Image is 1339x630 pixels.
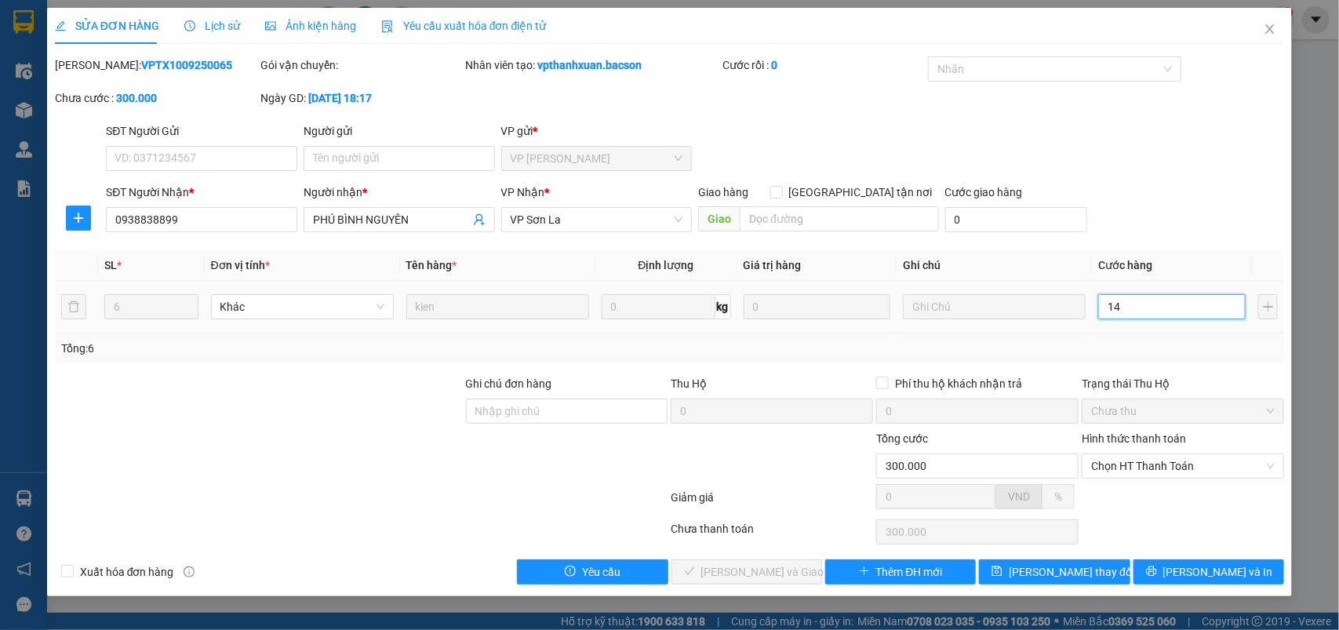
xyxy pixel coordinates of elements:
span: [GEOGRAPHIC_DATA] tận nơi [783,184,939,201]
span: clock-circle [184,20,195,31]
span: Lịch sử [184,20,240,32]
button: plusThêm ĐH mới [825,559,976,584]
button: save[PERSON_NAME] thay đổi [979,559,1130,584]
b: vpthanhxuan.bacson [538,59,642,71]
span: Giao [698,206,740,231]
input: 0 [744,294,891,319]
span: user-add [473,213,486,226]
span: picture [265,20,276,31]
div: Giảm giá [670,489,875,516]
span: exclamation-circle [565,566,576,578]
div: SĐT Người Gửi [106,122,297,140]
button: check[PERSON_NAME] và Giao hàng [671,559,822,584]
span: Phí thu hộ khách nhận trả [889,375,1028,392]
label: Ghi chú đơn hàng [466,377,552,390]
span: VP Sơn La [511,208,683,231]
span: Ảnh kiện hàng [265,20,356,32]
div: Gói vận chuyển: [260,56,463,74]
span: printer [1146,566,1157,578]
span: Khác [220,295,384,319]
input: Cước giao hàng [945,207,1087,232]
div: SĐT Người Nhận [106,184,297,201]
img: icon [381,20,394,33]
span: kg [715,294,731,319]
span: VP Thanh Xuân [511,147,683,170]
button: exclamation-circleYêu cầu [517,559,668,584]
label: Hình thức thanh toán [1082,432,1186,445]
button: plus [66,206,91,231]
span: [PERSON_NAME] và In [1163,563,1273,581]
button: plus [1258,294,1278,319]
button: Close [1248,8,1292,52]
span: Yêu cầu xuất hóa đơn điện tử [381,20,547,32]
b: 300.000 [116,92,157,104]
b: [DATE] 18:17 [308,92,372,104]
div: Chưa thanh toán [670,520,875,548]
span: Thu Hộ [671,377,707,390]
span: Thêm ĐH mới [876,563,943,581]
span: edit [55,20,66,31]
div: [PERSON_NAME]: [55,56,257,74]
span: plus [67,212,90,224]
span: plus [859,566,870,578]
span: Giá trị hàng [744,259,802,271]
div: Tổng: 6 [61,340,518,357]
span: Đơn vị tính [211,259,270,271]
div: Người gửi [304,122,495,140]
span: Định lượng [639,259,694,271]
div: VP gửi [501,122,693,140]
span: VND [1008,490,1030,503]
div: Người nhận [304,184,495,201]
b: 0 [771,59,777,71]
button: printer[PERSON_NAME] và In [1133,559,1284,584]
div: Chưa cước : [55,89,257,107]
span: info-circle [184,566,195,577]
input: Dọc đường [740,206,939,231]
div: Trạng thái Thu Hộ [1082,375,1284,392]
span: Yêu cầu [582,563,620,581]
th: Ghi chú [897,250,1092,281]
span: Giao hàng [698,186,748,198]
span: VP Nhận [501,186,545,198]
span: Chọn HT Thanh Toán [1091,454,1275,478]
div: Cước rồi : [722,56,925,74]
span: SỬA ĐƠN HÀNG [55,20,159,32]
span: Tên hàng [406,259,457,271]
span: save [992,566,1002,578]
input: Ghi chú đơn hàng [466,399,668,424]
div: Nhân viên tạo: [466,56,719,74]
span: Xuất hóa đơn hàng [74,563,180,581]
span: Cước hàng [1098,259,1152,271]
button: delete [61,294,86,319]
span: Chưa thu [1091,399,1275,423]
span: Tổng cước [876,432,928,445]
b: VPTX1009250065 [141,59,232,71]
label: Cước giao hàng [945,186,1023,198]
span: close [1264,23,1276,35]
div: Ngày GD: [260,89,463,107]
input: VD: Bàn, Ghế [406,294,589,319]
span: % [1054,490,1062,503]
span: [PERSON_NAME] thay đổi [1009,563,1134,581]
input: Ghi Chú [903,294,1086,319]
span: SL [104,259,117,271]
